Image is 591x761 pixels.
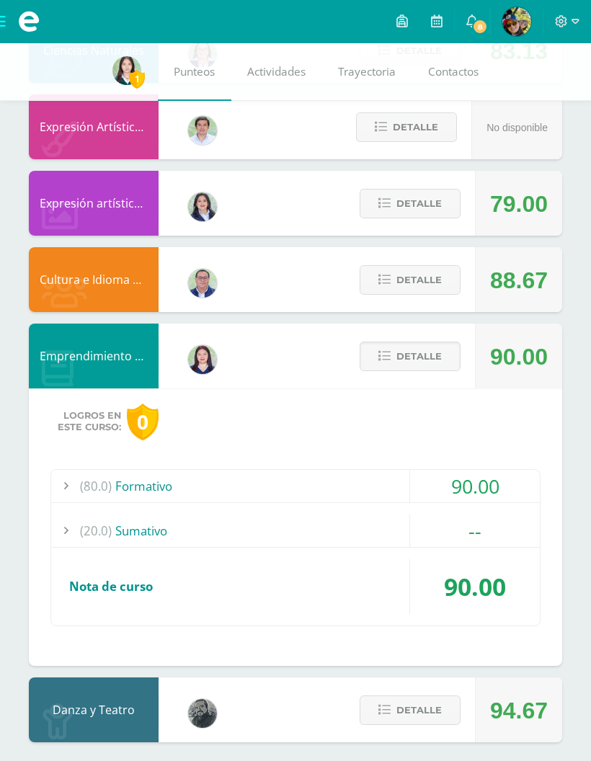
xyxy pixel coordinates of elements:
span: 8 [472,19,488,35]
img: 9e386c109338fe129f7304ee11bb0e09.png [112,56,141,85]
div: 90.00 [410,559,540,614]
span: (80.0) [80,470,112,502]
a: Punteos [158,43,231,101]
span: Trayectoria [338,64,396,79]
span: Punteos [174,64,215,79]
a: Trayectoria [322,43,412,101]
div: Danza y Teatro [29,677,159,742]
span: No disponible [486,122,548,133]
div: Sumativo [51,515,540,547]
span: Detalle [396,343,442,370]
span: Detalle [396,697,442,724]
span: 1 [129,70,145,88]
button: Detalle [356,112,457,142]
div: 0 [127,404,159,440]
div: 90.00 [490,324,548,389]
a: Contactos [412,43,495,101]
button: Detalle [360,265,461,295]
img: 8e3dba6cfc057293c5db5c78f6d0205d.png [188,116,217,145]
div: Emprendimiento para la Productividad [29,324,159,388]
div: 94.67 [490,678,548,743]
span: Logros en este curso: [58,410,121,433]
img: c1c1b07ef08c5b34f56a5eb7b3c08b85.png [188,269,217,298]
span: Contactos [428,64,479,79]
div: Expresión artística ARTES PLÁSTICAS [29,171,159,236]
div: Expresión Artística FORMACIÓN MUSICAL [29,94,159,159]
span: Nota de curso [69,578,153,595]
span: Detalle [396,190,442,217]
div: 90.00 [410,470,540,502]
span: (20.0) [80,515,112,547]
div: 88.67 [490,248,548,313]
img: 4a4aaf78db504b0aa81c9e1154a6f8e5.png [188,192,217,221]
button: Detalle [360,189,461,218]
span: Detalle [393,114,438,141]
div: Cultura e Idioma Maya [29,247,159,312]
div: -- [410,515,540,547]
span: Actividades [247,64,306,79]
img: 9328d5e98ceeb7b6b4c8a00374d795d3.png [502,7,531,36]
button: Detalle [360,342,461,371]
span: Detalle [396,267,442,293]
a: Actividades [231,43,322,101]
button: Detalle [360,695,461,725]
img: a452c7054714546f759a1a740f2e8572.png [188,345,217,374]
div: 79.00 [490,172,548,236]
img: 8ba24283638e9cc0823fe7e8b79ee805.png [188,699,217,728]
div: Formativo [51,470,540,502]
